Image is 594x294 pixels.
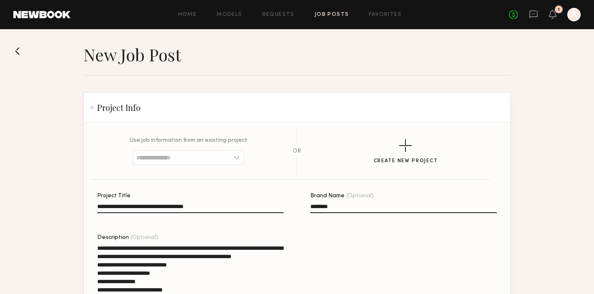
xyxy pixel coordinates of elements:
input: Brand Name(Optional) [310,204,497,213]
a: Home [178,12,197,18]
a: Requests [262,12,294,18]
h2: Project Info [91,103,141,113]
a: Job Posts [315,12,349,18]
div: Project Title [97,193,284,199]
div: 1 [558,8,560,12]
a: A [567,8,581,21]
p: Use job information from an existing project [130,138,247,143]
span: (Optional) [346,193,374,199]
a: Models [216,12,242,18]
a: Favorites [369,12,402,18]
div: Brand Name [310,193,497,199]
button: Create New Project [374,139,438,164]
input: Project Title [97,204,284,213]
span: (Optional) [131,235,158,241]
div: Description [97,235,284,241]
div: Create New Project [374,158,438,164]
h1: New Job Post [83,44,181,65]
div: OR [293,148,301,154]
